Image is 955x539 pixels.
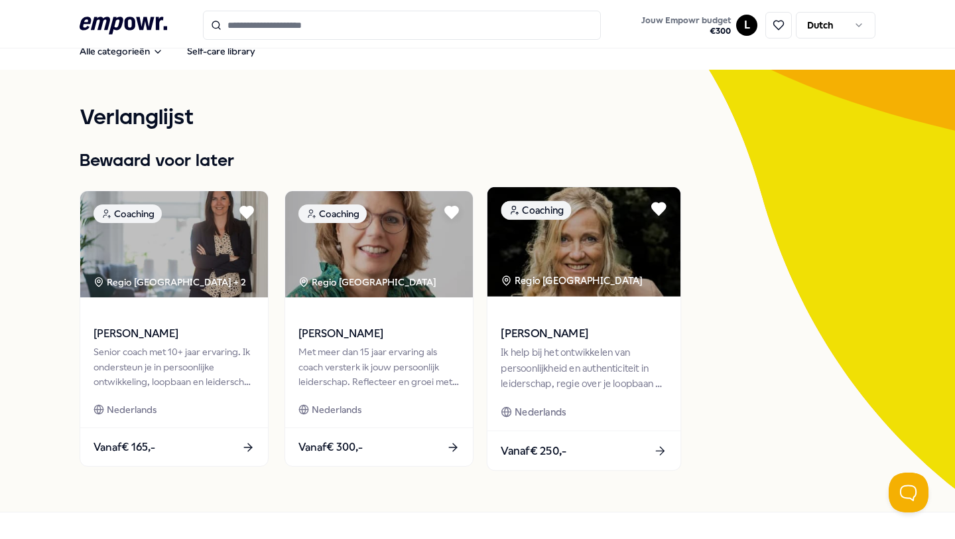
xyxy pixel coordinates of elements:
[107,402,157,417] span: Nederlands
[501,273,645,288] div: Regio [GEOGRAPHIC_DATA]
[94,439,155,456] span: Vanaf € 165,-
[285,191,473,297] img: package image
[487,187,682,471] a: package imageCoachingRegio [GEOGRAPHIC_DATA] [PERSON_NAME]Ik help bij het ontwikkelen van persoon...
[69,38,266,64] nav: Main
[80,191,268,297] img: package image
[298,345,460,389] div: Met meer dan 15 jaar ervaring als coach versterk ik jouw persoonlijk leiderschap. Reflecteer en g...
[285,191,474,467] a: package imageCoachingRegio [GEOGRAPHIC_DATA] [PERSON_NAME]Met meer dan 15 jaar ervaring als coach...
[501,442,566,459] span: Vanaf € 250,-
[94,275,246,289] div: Regio [GEOGRAPHIC_DATA] + 2
[80,102,875,135] h1: Verlanglijst
[501,200,571,220] div: Coaching
[94,325,255,343] span: [PERSON_NAME]
[203,11,601,40] input: Search for products, categories or subcategories
[80,191,269,467] a: package imageCoachingRegio [GEOGRAPHIC_DATA] + 2[PERSON_NAME]Senior coach met 10+ jaar ervaring. ...
[501,345,667,391] div: Ik help bij het ontwikkelen van persoonlijkheid en authenticiteit in leiderschap, regie over je l...
[501,325,667,343] span: [PERSON_NAME]
[298,325,460,343] span: [PERSON_NAME]
[487,187,680,297] img: package image
[176,38,266,64] a: Self-care library
[80,148,875,175] h1: Bewaard voor later
[94,204,162,223] div: Coaching
[312,402,361,417] span: Nederlands
[889,473,928,512] iframe: Help Scout Beacon - Open
[298,275,438,289] div: Regio [GEOGRAPHIC_DATA]
[641,26,731,37] span: € 300
[636,11,736,39] a: Jouw Empowr budget€300
[736,15,757,36] button: L
[639,13,733,39] button: Jouw Empowr budget€300
[298,439,363,456] span: Vanaf € 300,-
[641,15,731,26] span: Jouw Empowr budget
[298,204,367,223] div: Coaching
[515,404,566,420] span: Nederlands
[69,38,174,64] button: Alle categorieën
[94,345,255,389] div: Senior coach met 10+ jaar ervaring. Ik ondersteun je in persoonlijke ontwikkeling, loopbaan en le...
